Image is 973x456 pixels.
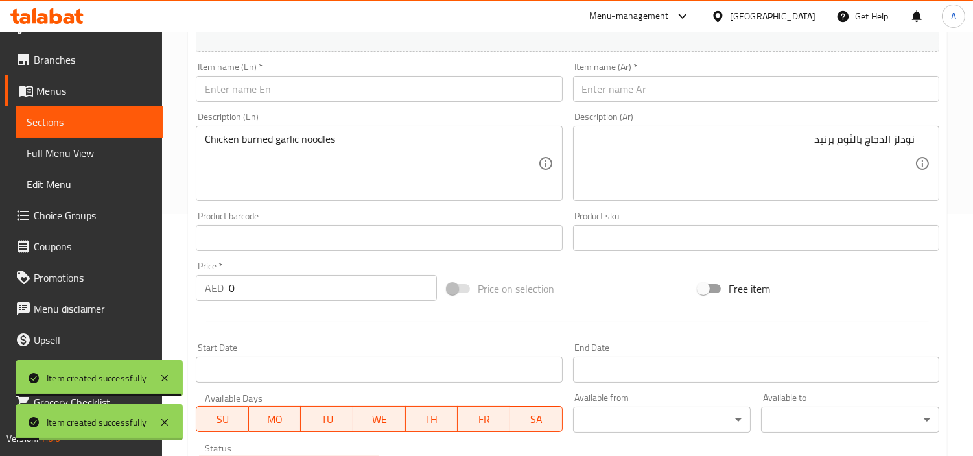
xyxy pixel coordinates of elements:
[16,138,163,169] a: Full Menu View
[34,21,152,36] span: Edit Restaurant
[47,371,147,385] div: Item created successfully
[254,410,296,429] span: MO
[411,410,453,429] span: TH
[202,410,244,429] span: SU
[34,208,152,223] span: Choice Groups
[229,275,437,301] input: Please enter price
[205,280,224,296] p: AED
[510,406,563,432] button: SA
[5,387,163,418] a: Grocery Checklist
[34,239,152,254] span: Coupons
[573,225,939,251] input: Please enter product sku
[573,76,939,102] input: Enter name Ar
[358,410,401,429] span: WE
[16,169,163,200] a: Edit Menu
[16,106,163,138] a: Sections
[5,324,163,355] a: Upsell
[196,225,562,251] input: Please enter product barcode
[27,145,152,161] span: Full Menu View
[27,114,152,130] span: Sections
[5,262,163,293] a: Promotions
[301,406,353,432] button: TU
[573,407,751,433] div: ​
[761,407,939,433] div: ​
[196,406,249,432] button: SU
[36,83,152,99] span: Menus
[34,301,152,317] span: Menu disclaimer
[589,8,669,24] div: Menu-management
[196,76,562,102] input: Enter name En
[34,394,152,410] span: Grocery Checklist
[730,9,815,23] div: [GEOGRAPHIC_DATA]
[34,332,152,348] span: Upsell
[458,406,510,432] button: FR
[27,176,152,192] span: Edit Menu
[729,281,770,296] span: Free item
[5,75,163,106] a: Menus
[951,9,956,23] span: A
[6,430,38,447] span: Version:
[5,200,163,231] a: Choice Groups
[515,410,557,429] span: SA
[5,44,163,75] a: Branches
[5,355,163,387] a: Coverage Report
[5,231,163,262] a: Coupons
[406,406,458,432] button: TH
[34,270,152,285] span: Promotions
[34,52,152,67] span: Branches
[249,406,301,432] button: MO
[478,281,554,296] span: Price on selection
[306,410,348,429] span: TU
[5,293,163,324] a: Menu disclaimer
[463,410,505,429] span: FR
[47,415,147,429] div: Item created successfully
[353,406,406,432] button: WE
